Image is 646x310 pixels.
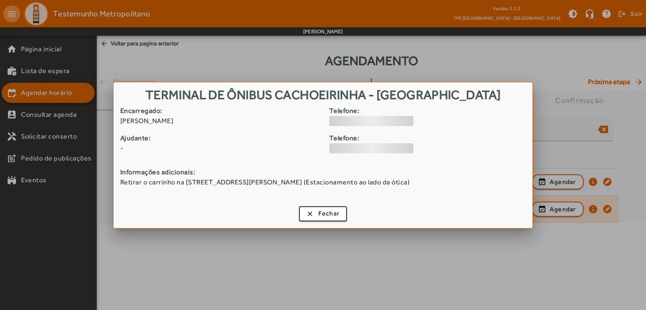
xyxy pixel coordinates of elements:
[120,106,323,116] strong: Encarregado:
[329,143,413,153] div: loading
[120,167,526,177] strong: Informações adicionais:
[120,143,323,153] span: -
[120,133,323,143] strong: Ajudante:
[329,116,413,126] div: loading
[120,177,526,187] span: Retirar o carrinho na [STREET_ADDRESS][PERSON_NAME] (Estacionamento ao lado da ótica)
[329,106,532,116] strong: Telefone:
[318,209,340,218] span: Fechar
[329,133,532,143] strong: Telefone:
[120,116,323,126] span: [PERSON_NAME]
[114,82,532,105] h1: Terminal de Ônibus Cachoeirinha - [GEOGRAPHIC_DATA]
[299,206,347,221] button: Fechar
